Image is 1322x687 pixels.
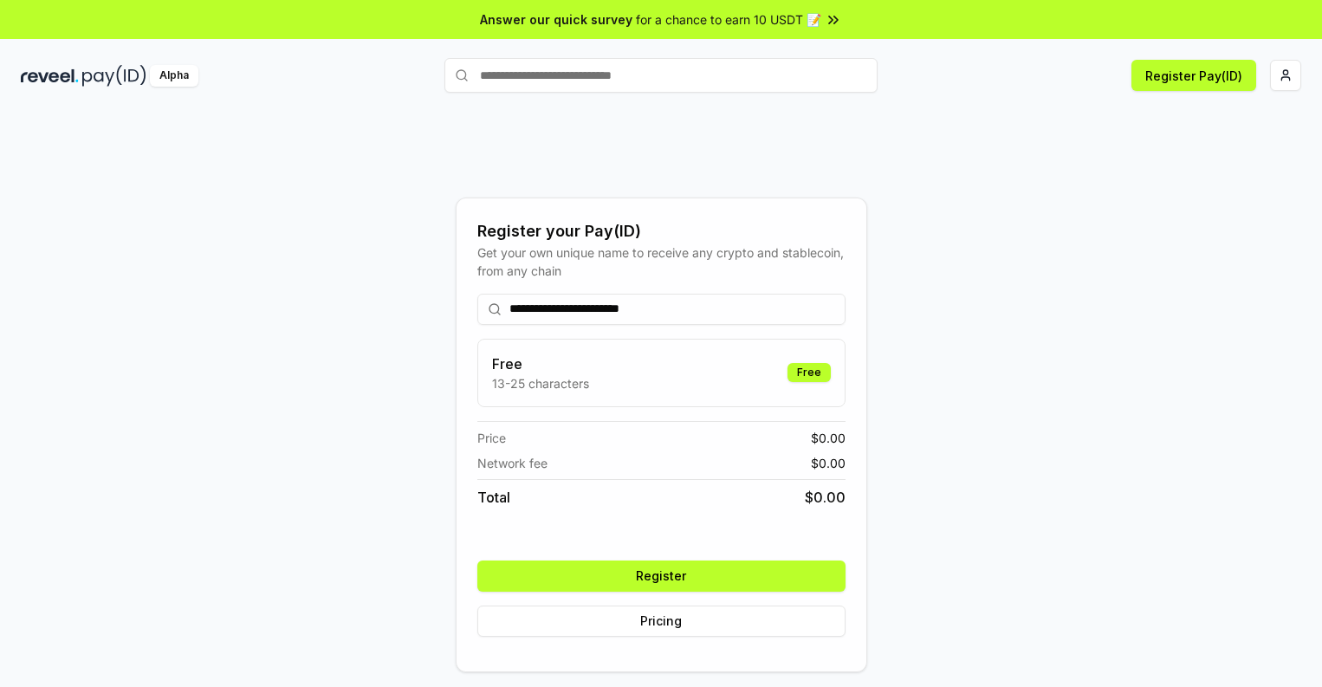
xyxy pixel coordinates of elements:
[492,374,589,392] p: 13-25 characters
[477,606,846,637] button: Pricing
[150,65,198,87] div: Alpha
[811,454,846,472] span: $ 0.00
[82,65,146,87] img: pay_id
[1131,60,1256,91] button: Register Pay(ID)
[21,65,79,87] img: reveel_dark
[477,243,846,280] div: Get your own unique name to receive any crypto and stablecoin, from any chain
[477,219,846,243] div: Register your Pay(ID)
[492,353,589,374] h3: Free
[805,487,846,508] span: $ 0.00
[811,429,846,447] span: $ 0.00
[477,429,506,447] span: Price
[480,10,632,29] span: Answer our quick survey
[787,363,831,382] div: Free
[477,454,548,472] span: Network fee
[477,561,846,592] button: Register
[636,10,821,29] span: for a chance to earn 10 USDT 📝
[477,487,510,508] span: Total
